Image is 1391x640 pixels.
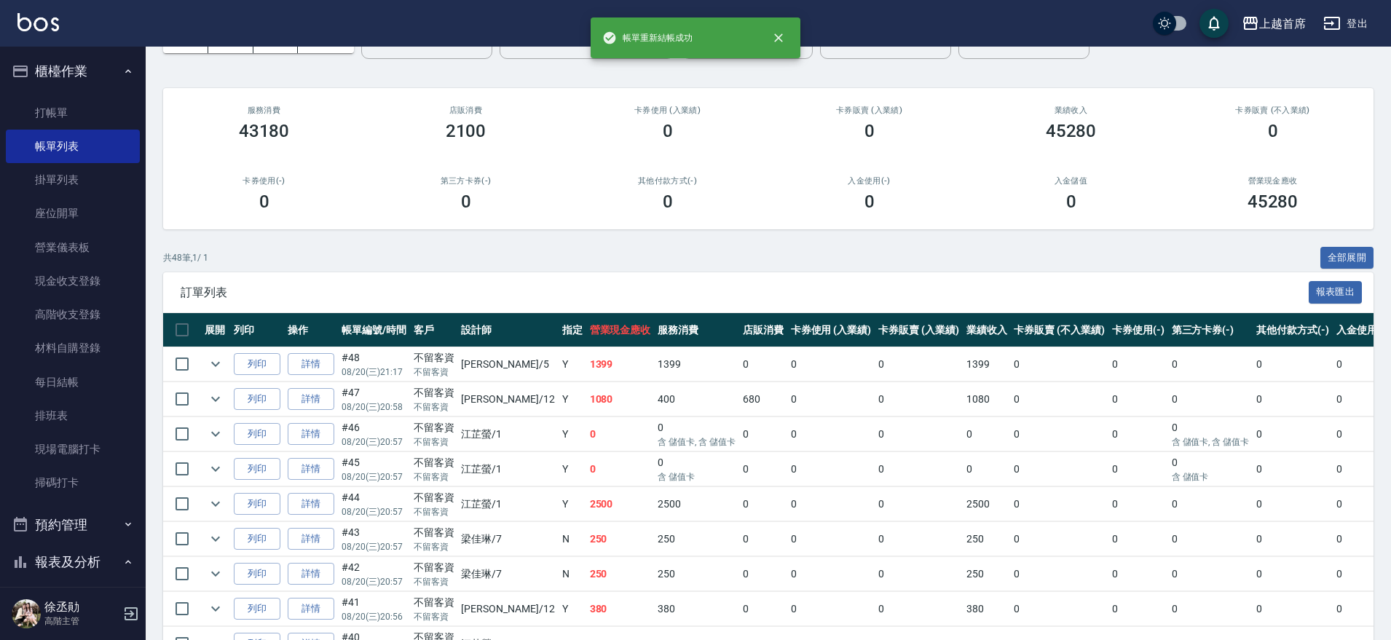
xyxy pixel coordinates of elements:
h2: 入金儲值 [988,176,1154,186]
th: 卡券販賣 (入業績) [875,313,963,347]
td: Y [559,592,586,626]
th: 服務消費 [654,313,739,347]
button: expand row [205,423,226,445]
td: 2500 [586,487,655,521]
p: 08/20 (三) 20:57 [342,540,406,553]
td: 2500 [654,487,739,521]
td: 250 [586,522,655,556]
td: 0 [787,382,875,416]
th: 列印 [230,313,284,347]
td: 0 [1168,557,1253,591]
button: 列印 [234,563,280,585]
td: 0 [875,417,963,451]
th: 客戶 [410,313,458,347]
img: Logo [17,13,59,31]
p: 含 儲值卡 [1172,470,1250,483]
td: Y [559,452,586,486]
button: 列印 [234,388,280,411]
p: 含 儲值卡 [658,470,736,483]
button: 列印 [234,423,280,446]
td: 0 [739,452,787,486]
td: 380 [654,592,739,626]
td: 0 [1108,592,1168,626]
p: 不留客資 [414,470,454,483]
a: 詳情 [288,353,334,376]
h3: 0 [1066,191,1076,212]
td: 0 [654,417,739,451]
button: 登出 [1317,10,1374,37]
p: 含 儲值卡, 含 儲值卡 [1172,435,1250,449]
h3: 43180 [239,121,290,141]
div: 不留客資 [414,490,454,505]
td: 0 [1168,417,1253,451]
div: 上越首席 [1259,15,1306,33]
td: 江芷螢 /1 [457,487,558,521]
td: Y [559,382,586,416]
h2: 卡券使用 (入業績) [584,106,751,115]
td: 0 [739,592,787,626]
h3: 2100 [446,121,486,141]
td: 0 [963,452,1011,486]
img: Person [12,599,41,628]
a: 帳單列表 [6,130,140,163]
a: 報表目錄 [6,587,140,620]
td: 0 [1010,522,1108,556]
td: Y [559,347,586,382]
td: [PERSON_NAME] /12 [457,382,558,416]
td: [PERSON_NAME] /12 [457,592,558,626]
h2: 業績收入 [988,106,1154,115]
td: 0 [1108,382,1168,416]
td: 0 [1168,487,1253,521]
td: 680 [739,382,787,416]
button: 報表及分析 [6,543,140,581]
td: 0 [1108,557,1168,591]
h2: 店販消費 [382,106,549,115]
p: 08/20 (三) 20:57 [342,505,406,518]
td: 1399 [654,347,739,382]
h2: 第三方卡券(-) [382,176,549,186]
td: 0 [739,522,787,556]
button: expand row [205,563,226,585]
td: 0 [1108,452,1168,486]
td: 0 [1108,417,1168,451]
td: 250 [586,557,655,591]
td: #48 [338,347,410,382]
th: 指定 [559,313,586,347]
h3: 45280 [1248,191,1299,212]
td: 0 [1168,347,1253,382]
h5: 徐丞勛 [44,600,119,615]
div: 不留客資 [414,525,454,540]
td: 0 [1253,592,1333,626]
a: 每日結帳 [6,366,140,399]
td: 0 [1253,347,1333,382]
a: 座位開單 [6,197,140,230]
h3: 0 [663,121,673,141]
a: 報表匯出 [1309,285,1363,299]
a: 詳情 [288,563,334,585]
td: 0 [586,452,655,486]
td: 0 [963,417,1011,451]
h3: 45280 [1046,121,1097,141]
button: expand row [205,528,226,550]
td: 0 [1108,347,1168,382]
td: 0 [1253,557,1333,591]
td: 0 [1253,382,1333,416]
a: 現場電腦打卡 [6,432,140,466]
button: expand row [205,598,226,620]
button: expand row [205,493,226,515]
a: 詳情 [288,528,334,550]
td: 0 [739,417,787,451]
td: 0 [875,557,963,591]
td: 0 [1253,487,1333,521]
td: 250 [654,522,739,556]
td: 380 [586,592,655,626]
td: 0 [1010,382,1108,416]
p: 不留客資 [414,540,454,553]
td: #45 [338,452,410,486]
h3: 服務消費 [181,106,347,115]
p: 含 儲值卡, 含 儲值卡 [658,435,736,449]
td: 江芷螢 /1 [457,452,558,486]
button: 全部展開 [1320,247,1374,269]
td: 0 [1010,417,1108,451]
div: 不留客資 [414,595,454,610]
